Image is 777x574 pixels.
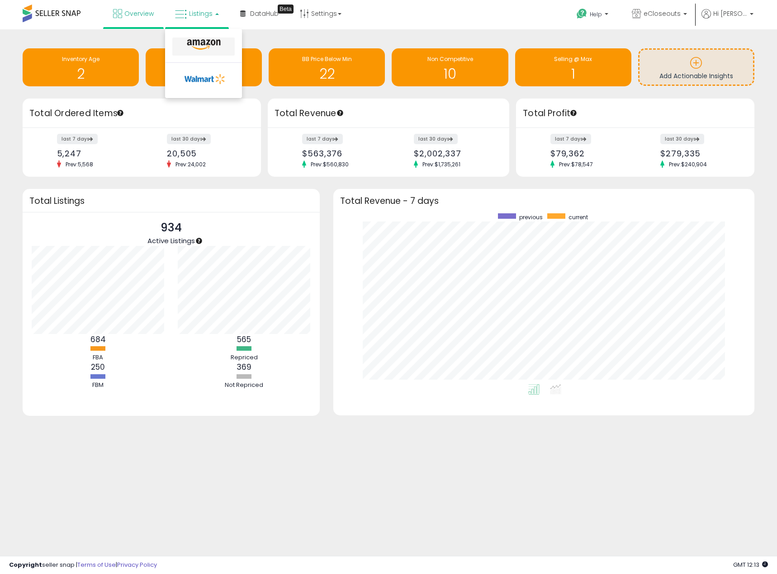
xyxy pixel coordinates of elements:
[306,160,353,168] span: Prev: $560,830
[569,1,617,29] a: Help
[147,219,195,236] p: 934
[27,66,134,81] h1: 2
[392,48,508,86] a: Non Competitive 10
[340,198,748,204] h3: Total Revenue - 7 days
[414,149,493,158] div: $2,002,337
[576,8,587,19] i: Get Help
[554,55,592,63] span: Selling @ Max
[237,362,251,372] b: 369
[396,66,503,81] h1: 10
[171,160,210,168] span: Prev: 24,002
[237,334,251,345] b: 565
[124,9,154,18] span: Overview
[515,48,631,86] a: Selling @ Max 1
[550,149,629,158] div: $79,362
[569,213,588,221] span: current
[150,66,257,81] h1: 1587
[269,48,385,86] a: BB Price Below Min 22
[217,353,271,362] div: Repriced
[57,149,135,158] div: 5,247
[644,9,681,18] span: eCloseouts
[550,134,591,144] label: last 7 days
[217,381,271,390] div: Not Repriced
[273,66,380,81] h1: 22
[427,55,473,63] span: Non Competitive
[29,198,313,204] h3: Total Listings
[520,66,627,81] h1: 1
[71,353,125,362] div: FBA
[302,134,343,144] label: last 7 days
[713,9,747,18] span: Hi [PERSON_NAME]
[659,71,733,80] span: Add Actionable Insights
[664,160,711,168] span: Prev: $240,904
[701,9,753,29] a: Hi [PERSON_NAME]
[414,134,458,144] label: last 30 days
[590,10,602,18] span: Help
[116,109,124,117] div: Tooltip anchor
[250,9,279,18] span: DataHub
[523,107,748,120] h3: Total Profit
[195,237,203,245] div: Tooltip anchor
[57,134,98,144] label: last 7 days
[90,334,106,345] b: 684
[660,134,704,144] label: last 30 days
[336,109,344,117] div: Tooltip anchor
[278,5,294,14] div: Tooltip anchor
[71,381,125,390] div: FBM
[660,149,739,158] div: $279,335
[519,213,543,221] span: previous
[302,55,352,63] span: BB Price Below Min
[167,134,211,144] label: last 30 days
[147,236,195,245] span: Active Listings
[23,48,139,86] a: Inventory Age 2
[189,9,213,18] span: Listings
[167,149,245,158] div: 20,505
[640,50,753,85] a: Add Actionable Insights
[569,109,578,117] div: Tooltip anchor
[275,107,502,120] h3: Total Revenue
[146,48,262,86] a: Needs to Reprice 1587
[302,149,382,158] div: $563,376
[61,160,98,168] span: Prev: 5,568
[29,107,254,120] h3: Total Ordered Items
[62,55,99,63] span: Inventory Age
[418,160,465,168] span: Prev: $1,735,261
[554,160,597,168] span: Prev: $78,547
[91,362,105,372] b: 250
